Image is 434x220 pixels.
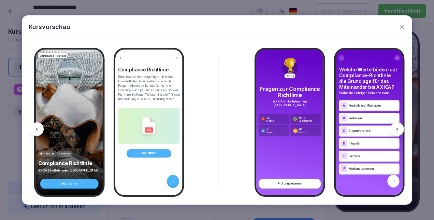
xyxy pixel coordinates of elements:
img: pdf_icon.svg [142,118,155,135]
h4: Welche Werte bilden laut Compliance-Richtlinie die Grundlage für das Miteinander bei AXICA? [339,67,400,90]
p: Compliance Richtlinie [40,54,66,58]
p: Integrität [349,141,398,146]
p: A [343,104,345,107]
div: Prüfung beginnen [259,179,321,188]
p: E [343,154,345,157]
p: Punkte [299,131,306,134]
img: assessment_attempt.svg [261,129,265,133]
p: D [343,142,345,145]
p: F [343,167,345,170]
p: Prüfung [284,73,295,78]
img: assessment_coin.svg [293,128,298,133]
p: Wähle die richtigen Antworten aus. [339,91,400,95]
p: 1 Schritte [59,152,71,155]
p: AXICA & Hoflieferanten [GEOGRAPHIC_DATA] [259,99,321,107]
p: Fragen zur Compliance Richtlinie [259,86,321,98]
p: 110 [299,128,306,131]
p: Kontrolle und Misstrauen [349,104,398,108]
div: Jetzt starten [40,179,99,188]
p: 22 [266,116,274,119]
p: Fragen [266,119,274,122]
p: B [343,116,345,120]
p: Vertrauen [349,116,398,120]
p: Konkurrenzdenken [349,167,398,171]
p: Fairness [349,154,398,158]
p: Versuch [266,131,275,134]
h4: Compliance Richtlinie [118,67,180,72]
p: AXICA & Hoflieferanten [GEOGRAPHIC_DATA] [38,168,101,172]
p: Compliance Richtlinie [38,160,101,166]
p: 80 % [299,116,312,119]
p: Bitte lies die hier beigefügte Richtlinie komplett durch und gehe dann zu den Fragen. Alternativ ... [118,74,180,101]
img: trophy.png [281,57,298,74]
p: C [343,129,345,132]
p: 1 [266,128,275,131]
p: Zu bestehen [299,119,312,122]
p: Kursvorschau [29,22,70,31]
img: assessment_check.svg [293,117,297,121]
p: Zusammenarbeit [349,129,398,133]
img: assessment_question.svg [261,117,265,121]
p: Fällig am [44,152,55,155]
div: PDF öffnen [126,149,171,157]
